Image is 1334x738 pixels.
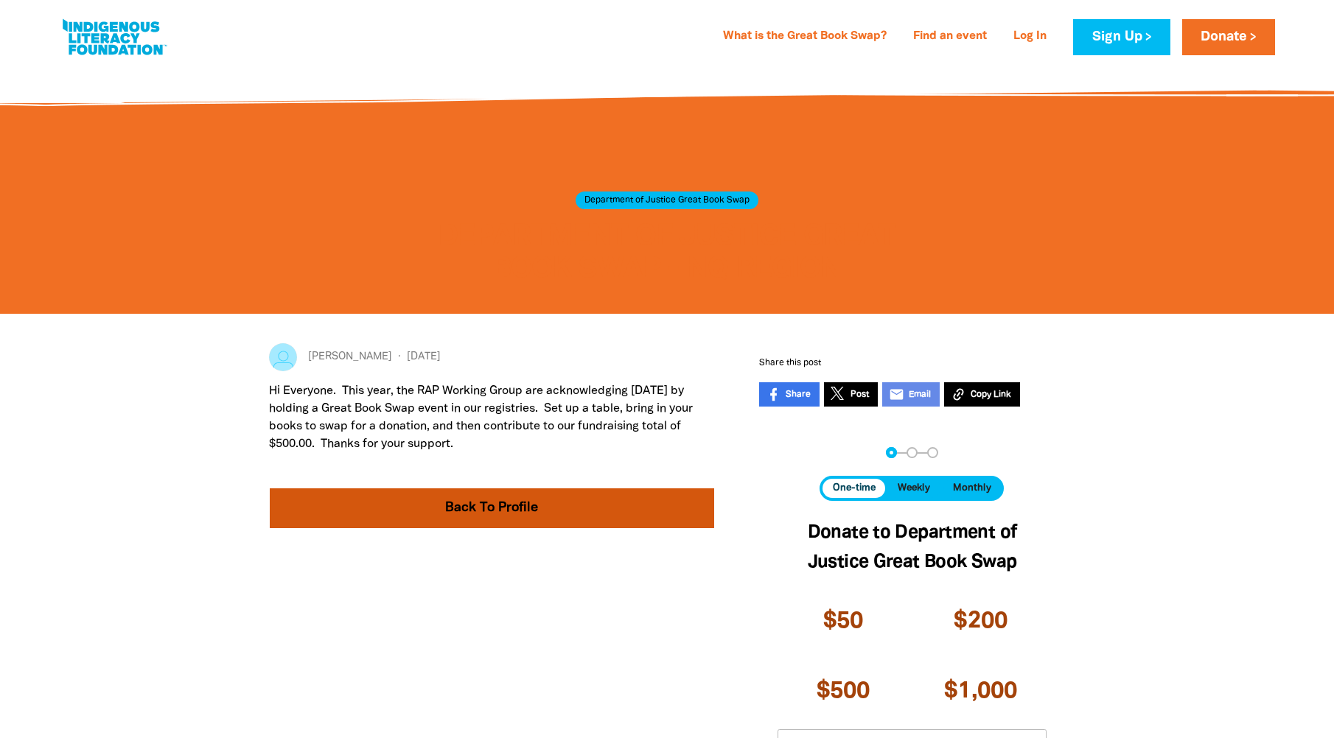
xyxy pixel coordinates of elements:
button: $200 [915,589,1047,653]
a: emailEmail [882,382,940,407]
a: Find an event [904,25,996,49]
span: Weekly [898,483,930,493]
i: email [889,387,904,402]
span: Post [851,388,869,401]
button: Copy Link [944,382,1020,407]
a: Share [759,382,820,407]
span: Copy Link [971,388,1011,401]
button: $50 [778,589,909,653]
span: DEPARTMENT OF JUSTICE GREAT BOOK SWAP - NQ REGION [438,223,895,283]
a: Post [824,382,878,407]
button: Monthly [943,479,1002,497]
a: Sign Up [1073,19,1170,55]
span: Department of Justice Great Book Swap [576,191,758,209]
button: Navigate to step 3 of 3 to enter your payment details [927,447,938,458]
a: Log In [1005,25,1055,49]
button: $1,000 [915,659,1047,723]
span: $1,000 [944,681,1017,702]
button: $500 [778,659,909,723]
span: Email [909,388,931,401]
span: Monthly [953,483,991,493]
button: Weekly [888,479,940,497]
span: $50 [823,611,864,632]
p: Hi Everyone. This year, the RAP Working Group are acknowledging [DATE] by holding a Great Book Sw... [269,382,715,453]
span: [DATE] [392,349,441,365]
span: $500 [817,681,870,702]
span: $200 [954,611,1008,632]
span: One-time [833,483,876,493]
a: Donate [1182,19,1275,55]
span: Share this post [759,359,821,367]
a: Back To Profile [270,488,714,528]
div: Donation frequency [820,476,1004,500]
button: Navigate to step 2 of 3 to enter your details [907,447,918,458]
button: One-time [823,479,885,497]
h2: Donate to Department of Justice Great Book Swap [778,519,1047,577]
button: Navigate to step 1 of 3 to enter your donation amount [886,447,897,458]
span: Share [786,388,811,401]
a: What is the Great Book Swap? [714,25,895,49]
